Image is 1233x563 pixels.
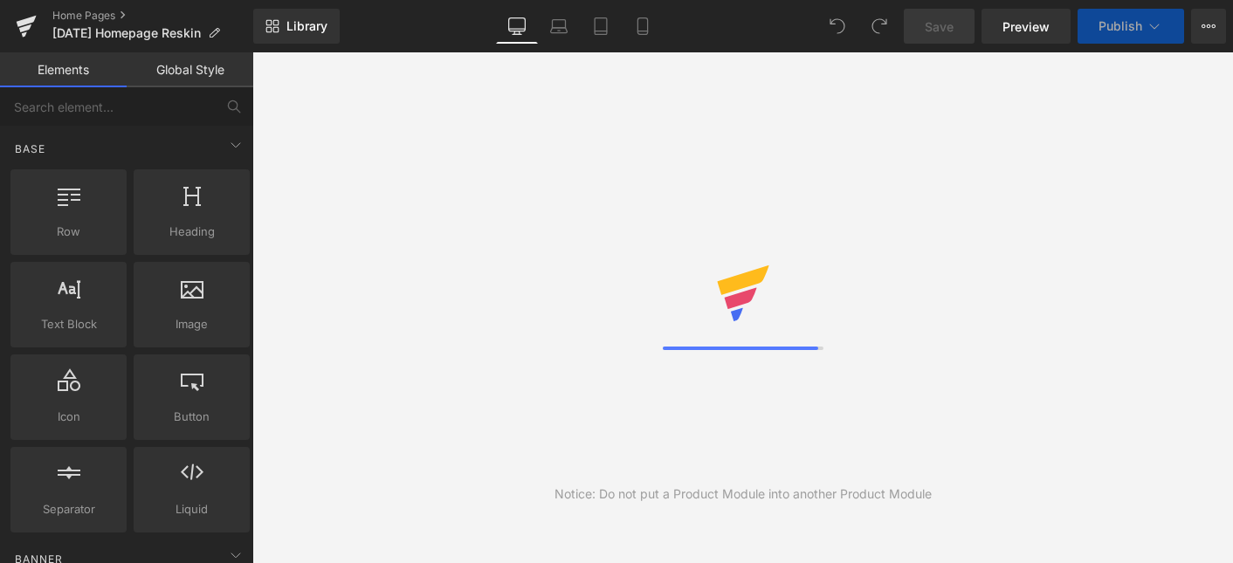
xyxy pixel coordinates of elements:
[820,9,855,44] button: Undo
[1078,9,1184,44] button: Publish
[982,9,1071,44] a: Preview
[925,17,954,36] span: Save
[13,141,47,157] span: Base
[52,26,201,40] span: [DATE] Homepage Reskin
[580,9,622,44] a: Tablet
[286,18,327,34] span: Library
[16,315,121,333] span: Text Block
[1191,9,1226,44] button: More
[16,500,121,518] span: Separator
[139,315,245,333] span: Image
[538,9,580,44] a: Laptop
[1002,17,1050,36] span: Preview
[16,408,121,426] span: Icon
[139,408,245,426] span: Button
[253,9,340,44] a: New Library
[127,52,253,87] a: Global Style
[139,223,245,241] span: Heading
[16,223,121,241] span: Row
[139,500,245,518] span: Liquid
[555,484,932,504] div: Notice: Do not put a Product Module into another Product Module
[622,9,664,44] a: Mobile
[862,9,897,44] button: Redo
[52,9,253,23] a: Home Pages
[1099,19,1142,33] span: Publish
[496,9,538,44] a: Desktop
